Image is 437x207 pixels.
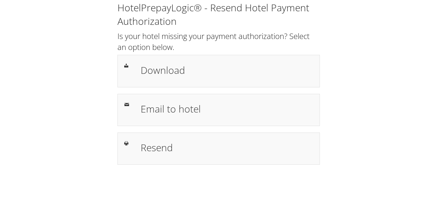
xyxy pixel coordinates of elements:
[117,31,320,52] h2: Is your hotel missing your payment authorization? Select an option below.
[141,102,313,116] h1: Email to hotel
[117,1,320,28] h1: HotelPrepayLogic® - Resend Hotel Payment Authorization
[117,55,320,87] a: Download
[117,94,320,126] a: Email to hotel
[141,140,313,155] h1: Resend
[141,63,313,77] h1: Download
[117,133,320,165] a: Resend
